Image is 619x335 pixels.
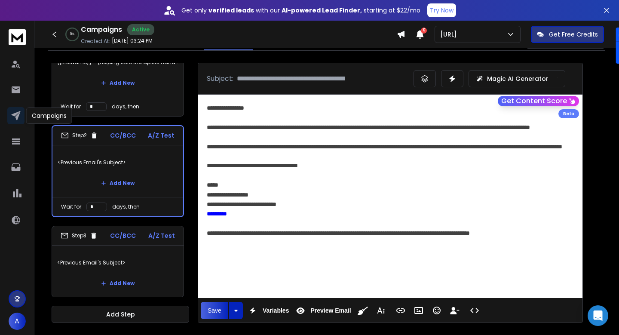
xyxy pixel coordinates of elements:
[208,6,254,15] strong: verified leads
[52,125,184,217] li: Step2CC/BCCA/Z Test<Previous Email's Subject>Add NewWait fordays, then
[392,302,409,319] button: Insert Link (⌘K)
[447,302,463,319] button: Insert Unsubscribe Link
[81,38,110,45] p: Created At:
[282,6,362,15] strong: AI-powered Lead Finder,
[94,175,141,192] button: Add New
[61,103,81,110] p: Wait for
[110,131,136,140] p: CC/BCC
[9,29,26,45] img: logo
[421,28,427,34] span: 5
[207,74,233,84] p: Subject:
[112,203,140,210] p: days, then
[549,30,598,39] p: Get Free Credits
[58,151,178,175] p: <Previous Email's Subject>
[110,231,136,240] p: CC/BCC
[148,231,175,240] p: A/Z Test
[94,74,141,92] button: Add New
[52,25,184,117] li: Step1CC/BCCA/Z Test{{firstName}} - {Helping solo therapists handle calls | Free 14 days reception...
[309,307,352,314] span: Preview Email
[466,302,483,319] button: Code View
[61,203,81,210] p: Wait for
[427,3,456,17] button: Try Now
[61,132,98,139] div: Step 2
[487,74,549,83] p: Magic AI Generator
[261,307,291,314] span: Variables
[469,70,565,87] button: Magic AI Generator
[430,6,454,15] p: Try Now
[558,109,579,118] div: Beta
[127,24,154,35] div: Active
[112,103,139,110] p: days, then
[57,251,178,275] p: <Previous Email's Subject>
[61,232,98,240] div: Step 3
[588,305,608,326] div: Open Intercom Messenger
[440,30,460,39] p: [URL]
[9,313,26,330] button: A
[429,302,445,319] button: Emoticons
[498,96,579,106] button: Get Content Score
[245,302,291,319] button: Variables
[94,275,141,292] button: Add New
[411,302,427,319] button: Insert Image (⌘P)
[26,108,72,124] div: Campaigns
[201,302,228,319] button: Save
[112,37,153,44] p: [DATE] 03:24 PM
[81,25,122,35] h1: Campaigns
[52,306,189,323] button: Add Step
[148,131,175,140] p: A/Z Test
[531,26,604,43] button: Get Free Credits
[181,6,420,15] p: Get only with our starting at $22/mo
[292,302,352,319] button: Preview Email
[52,226,184,298] li: Step3CC/BCCA/Z Test<Previous Email's Subject>Add New
[70,32,74,37] p: 0 %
